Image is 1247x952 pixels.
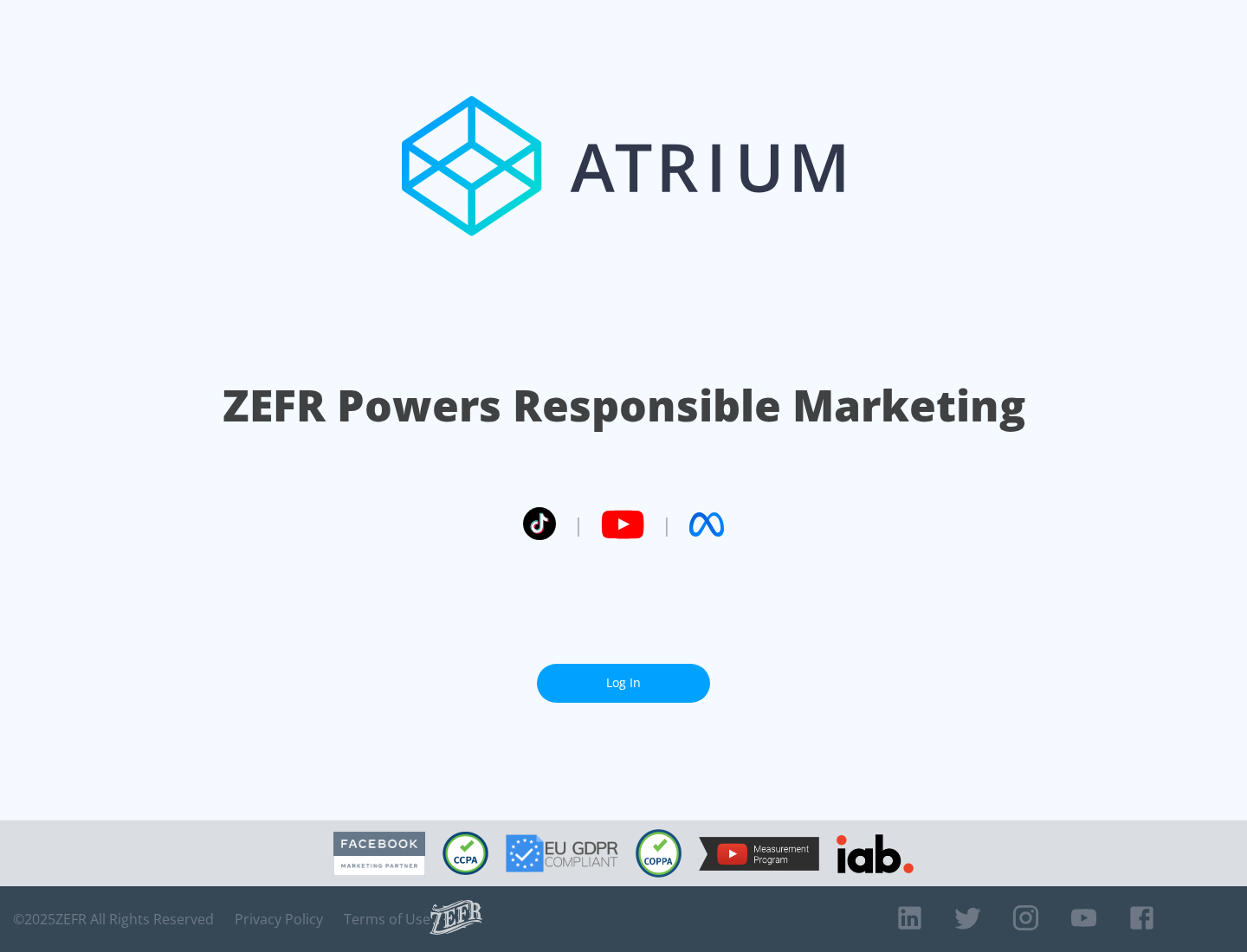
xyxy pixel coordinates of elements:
img: CCPA Compliant [443,832,488,875]
h1: ZEFR Powers Responsible Marketing [223,376,1025,435]
span: © 2025 ZEFR All Rights Reserved [13,910,214,928]
img: GDPR Compliant [506,834,618,872]
span: | [662,511,672,537]
a: Terms of Use [344,910,430,928]
img: IAB [837,834,914,873]
span: | [573,511,584,537]
a: Privacy Policy [235,910,323,928]
img: COPPA Compliant [636,829,682,878]
a: Log In [537,664,710,703]
img: YouTube Measurement Program [699,837,819,871]
img: Facebook Marketing Partner [333,832,425,876]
